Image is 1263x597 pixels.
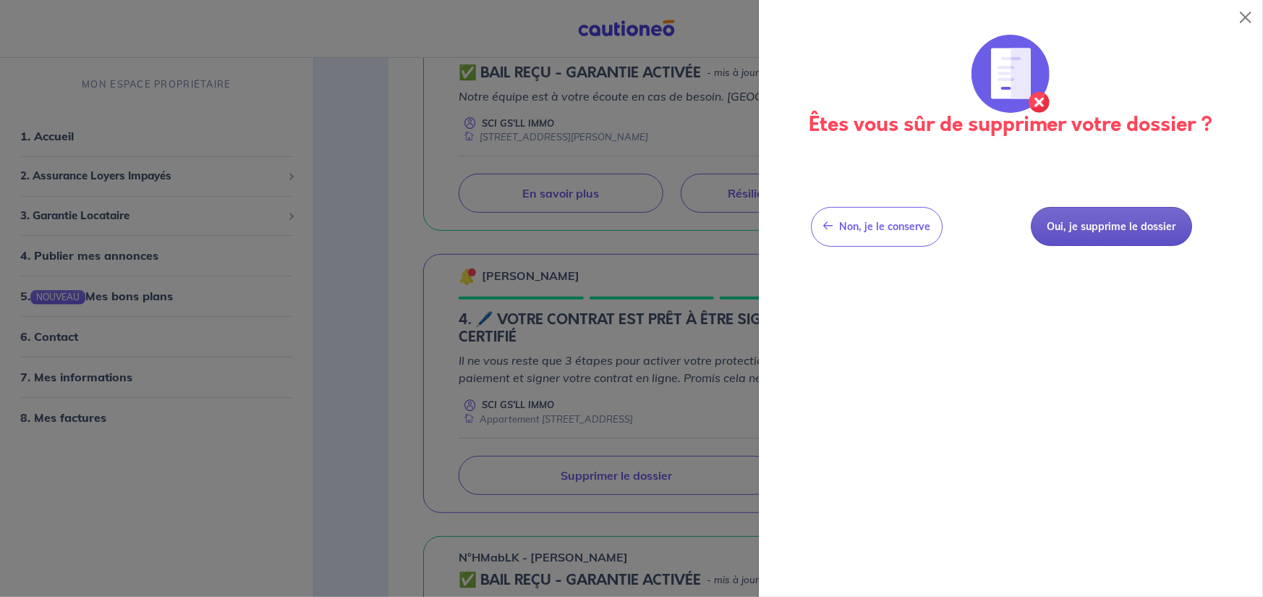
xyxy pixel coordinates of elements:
img: illu_annulation_contrat.svg [971,35,1050,113]
button: Oui, je supprime le dossier [1032,207,1192,247]
button: Non, je le conserve [811,207,943,247]
button: Close [1234,6,1257,29]
h3: Êtes vous sûr de supprimer votre dossier ? [776,113,1246,137]
span: Non, je le conserve [839,220,930,233]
